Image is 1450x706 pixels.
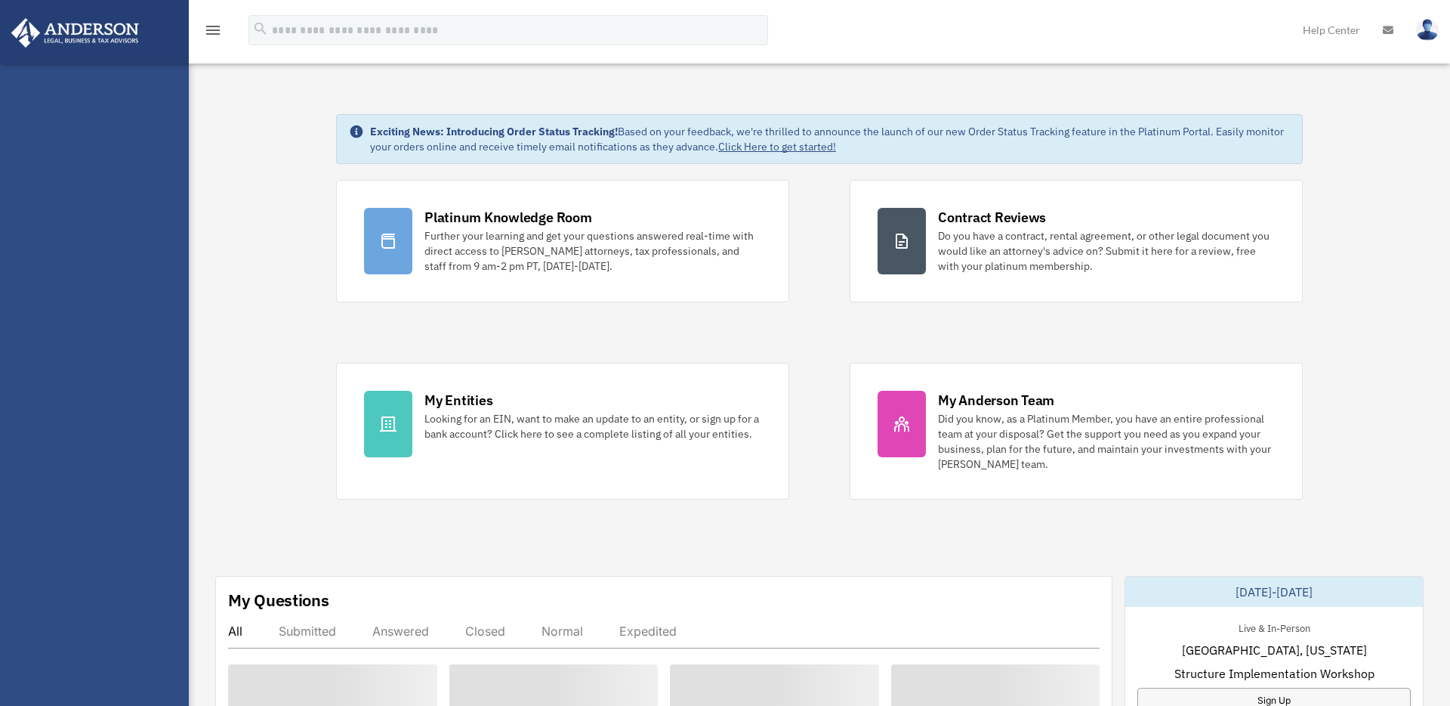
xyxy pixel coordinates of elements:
[204,21,222,39] i: menu
[1174,664,1374,683] span: Structure Implementation Workshop
[252,20,269,37] i: search
[424,391,492,410] div: My Entities
[1416,19,1439,41] img: User Pic
[370,124,1290,154] div: Based on your feedback, we're thrilled to announce the launch of our new Order Status Tracking fe...
[850,363,1303,500] a: My Anderson Team Did you know, as a Platinum Member, you have an entire professional team at your...
[372,624,429,639] div: Answered
[336,363,789,500] a: My Entities Looking for an EIN, want to make an update to an entity, or sign up for a bank accoun...
[465,624,505,639] div: Closed
[1125,577,1423,607] div: [DATE]-[DATE]
[370,125,618,138] strong: Exciting News: Introducing Order Status Tracking!
[541,624,583,639] div: Normal
[279,624,336,639] div: Submitted
[1226,619,1322,635] div: Live & In-Person
[204,26,222,39] a: menu
[938,391,1054,410] div: My Anderson Team
[619,624,677,639] div: Expedited
[938,228,1275,274] div: Do you have a contract, rental agreement, or other legal document you would like an attorney's ad...
[1182,641,1367,659] span: [GEOGRAPHIC_DATA], [US_STATE]
[424,411,761,441] div: Looking for an EIN, want to make an update to an entity, or sign up for a bank account? Click her...
[938,411,1275,472] div: Did you know, as a Platinum Member, you have an entire professional team at your disposal? Get th...
[336,180,789,302] a: Platinum Knowledge Room Further your learning and get your questions answered real-time with dire...
[228,624,242,639] div: All
[938,208,1046,227] div: Contract Reviews
[424,228,761,274] div: Further your learning and get your questions answered real-time with direct access to [PERSON_NAM...
[424,208,592,227] div: Platinum Knowledge Room
[228,589,329,612] div: My Questions
[7,18,143,48] img: Anderson Advisors Platinum Portal
[850,180,1303,302] a: Contract Reviews Do you have a contract, rental agreement, or other legal document you would like...
[718,140,836,153] a: Click Here to get started!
